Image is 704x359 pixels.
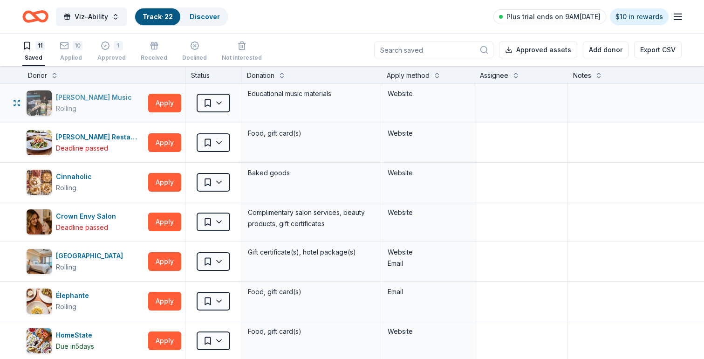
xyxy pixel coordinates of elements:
div: Applied [60,54,82,62]
div: 1 [114,41,123,50]
div: Saved [22,54,45,62]
button: Apply [148,173,181,192]
div: Website [388,128,467,139]
button: Apply [148,133,181,152]
div: Notes [573,70,591,81]
input: Search saved [374,41,493,58]
button: Apply [148,331,181,350]
img: Image for HomeState [27,328,52,353]
a: Plus trial ends on 9AM[DATE] [493,9,606,24]
div: Rolling [56,182,76,193]
div: 10 [73,41,82,50]
button: Export CSV [634,41,682,58]
span: Viz-Ability [75,11,108,22]
button: 11Saved [22,37,45,66]
div: Assignee [480,70,508,81]
div: Deadline passed [56,222,108,233]
a: Track· 22 [143,13,173,21]
div: Email [388,258,467,269]
span: Plus trial ends on 9AM[DATE] [506,11,601,22]
div: Due in 5 days [56,341,94,352]
button: Track· 22Discover [134,7,228,26]
button: Image for CinnaholicCinnaholicRolling [26,169,144,195]
div: Approved [97,54,126,62]
div: Baked goods [247,166,375,179]
img: Image for Crown Envy Salon [27,209,52,235]
div: Website [388,326,467,337]
div: Status [185,66,241,83]
img: Image for Cameron Mitchell Restaurants [27,130,52,155]
div: [GEOGRAPHIC_DATA] [56,250,127,262]
button: Apply [148,252,181,271]
div: Cinnaholic [56,171,96,182]
div: 11 [35,41,45,50]
img: Image for Dolphin Bay Resort & Spa [27,249,52,274]
button: Declined [182,37,207,66]
button: Approved assets [499,41,577,58]
button: 1Approved [97,37,126,66]
div: Apply method [387,70,430,81]
img: Image for Alfred Music [27,90,52,116]
button: Add donor [583,41,629,58]
div: Crown Envy Salon [56,211,120,222]
div: Website [388,88,467,99]
button: Apply [148,94,181,112]
div: Food, gift card(s) [247,127,375,140]
a: $10 in rewards [610,8,669,25]
div: [PERSON_NAME] Music [56,92,136,103]
div: Rolling [56,262,76,273]
div: Donor [28,70,47,81]
div: [PERSON_NAME] Restaurants [56,131,144,143]
div: Complimentary salon services, beauty products, gift certificates [247,206,375,230]
div: Website [388,167,467,179]
img: Image for Élephante [27,289,52,314]
button: Image for Crown Envy SalonCrown Envy SalonDeadline passed [26,209,144,235]
button: Viz-Ability [56,7,127,26]
button: Image for ÉlephanteÉlephanteRolling [26,288,144,314]
div: Declined [182,54,207,62]
div: Food, gift card(s) [247,325,375,338]
div: Deadline passed [56,143,108,154]
button: Image for Dolphin Bay Resort & Spa[GEOGRAPHIC_DATA]Rolling [26,249,144,275]
button: 10Applied [60,37,82,66]
div: Donation [247,70,274,81]
div: Rolling [56,103,76,114]
div: Élephante [56,290,93,301]
div: Educational music materials [247,87,375,100]
div: Website [388,207,467,218]
button: Apply [148,292,181,311]
a: Discover [190,13,220,21]
div: Email [388,286,467,297]
button: Image for HomeStateHomeStateDue in5days [26,328,144,354]
img: Image for Cinnaholic [27,170,52,195]
div: Rolling [56,301,76,312]
a: Home [22,6,48,28]
div: HomeState [56,330,96,341]
div: Food, gift card(s) [247,285,375,298]
div: Not interested [222,54,262,62]
button: Image for Alfred Music[PERSON_NAME] MusicRolling [26,90,144,116]
div: Gift certificate(s), hotel package(s) [247,246,375,259]
div: Website [388,247,467,258]
div: Received [141,54,167,62]
button: Apply [148,213,181,231]
button: Received [141,37,167,66]
button: Image for Cameron Mitchell Restaurants[PERSON_NAME] RestaurantsDeadline passed [26,130,144,156]
button: Not interested [222,37,262,66]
